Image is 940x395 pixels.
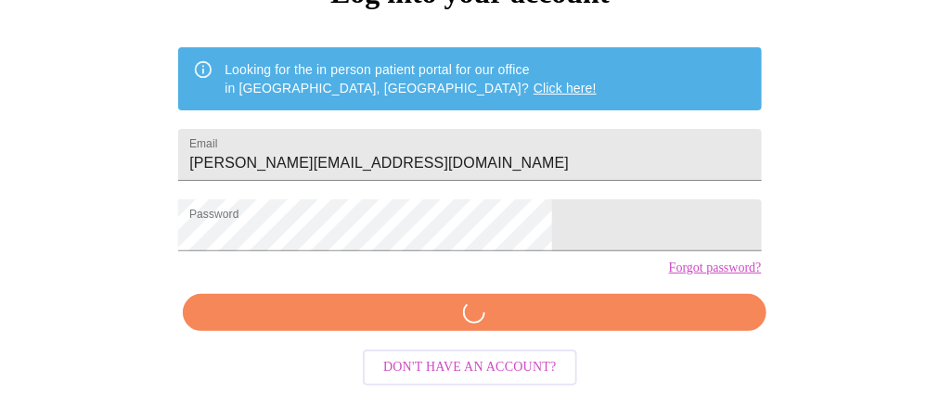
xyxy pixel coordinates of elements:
button: Don't have an account? [363,350,577,386]
span: Don't have an account? [383,356,557,379]
a: Don't have an account? [358,358,582,374]
div: Looking for the in person patient portal for our office in [GEOGRAPHIC_DATA], [GEOGRAPHIC_DATA]? [225,53,597,105]
a: Click here! [534,81,597,96]
a: Forgot password? [669,261,762,275]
